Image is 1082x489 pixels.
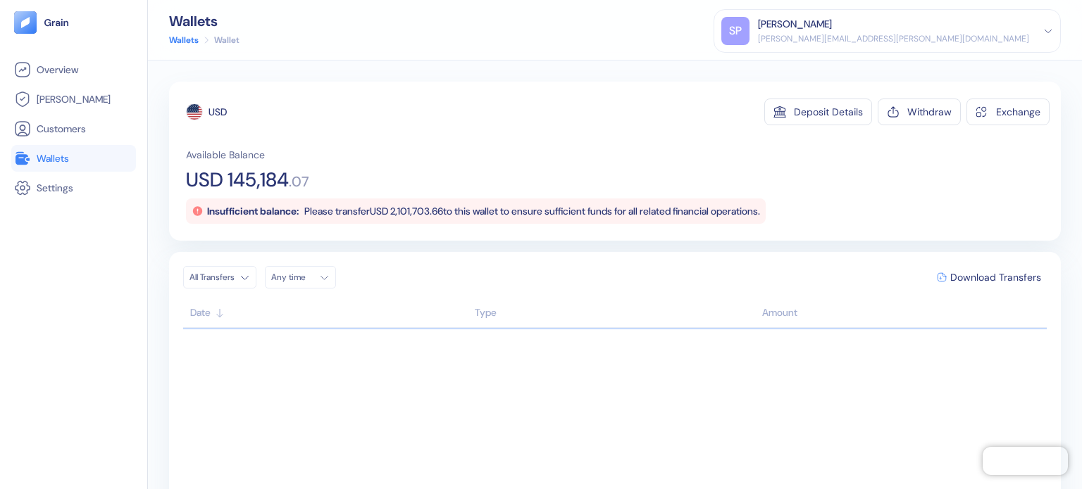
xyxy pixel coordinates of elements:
button: Deposit Details [764,99,872,125]
div: [PERSON_NAME][EMAIL_ADDRESS][PERSON_NAME][DOMAIN_NAME] [758,32,1029,45]
button: Withdraw [878,99,961,125]
button: Any time [265,266,336,288]
button: Download Transfers [931,267,1047,288]
span: USD 145,184 [186,170,289,190]
div: Deposit Details [794,107,863,117]
span: Wallets [37,151,69,165]
span: [PERSON_NAME] [37,92,111,106]
div: Exchange [996,107,1040,117]
div: Sort ascending [190,305,468,320]
img: logo [44,18,70,27]
a: Overview [14,61,133,78]
span: Customers [37,122,86,136]
button: Exchange [966,99,1050,125]
span: Download Transfers [950,272,1041,282]
a: Wallets [14,150,133,167]
div: Any time [271,272,313,283]
span: Insufficient balance: [207,205,299,217]
a: Settings [14,179,133,196]
iframe: Chatra live chat [983,447,1068,475]
span: . 07 [289,174,309,189]
span: Settings [37,181,73,195]
div: SP [721,17,750,45]
div: Withdraw [907,107,952,117]
span: Please transfer USD 2,101,703.66 to this wallet to ensure sufficient funds for all related financ... [304,205,760,217]
div: USD [209,105,227,119]
div: Sort descending [475,305,756,320]
div: [PERSON_NAME] [758,17,832,32]
img: logo-tablet-V2.svg [14,11,37,34]
span: Overview [37,63,78,77]
div: Wallets [169,14,240,28]
a: [PERSON_NAME] [14,91,133,108]
span: Available Balance [186,148,265,162]
a: Customers [14,120,133,137]
div: Sort descending [762,305,1040,320]
a: Wallets [169,34,199,46]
